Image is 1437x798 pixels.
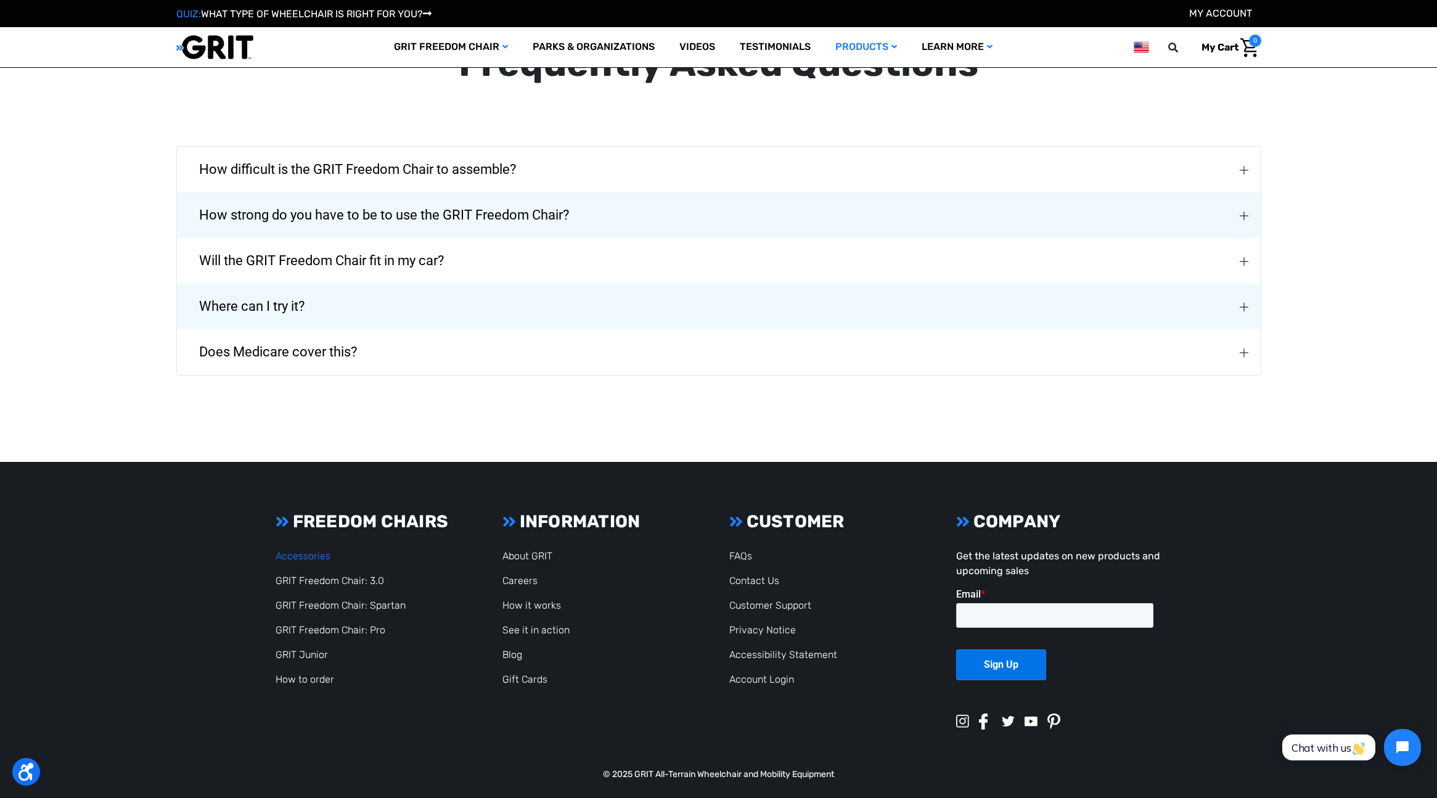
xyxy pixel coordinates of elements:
[276,550,330,562] a: Accessories
[181,239,462,283] span: Will the GRIT Freedom Chair fit in my car?
[502,575,538,586] a: Careers
[1134,39,1148,55] img: us.png
[382,27,520,67] a: GRIT Freedom Chair
[979,714,988,730] img: facebook
[1025,717,1038,726] img: youtube
[823,27,909,67] a: Products
[177,238,1261,284] button: Will the GRIT Freedom Chair fit in my car?
[667,27,727,67] a: Videos
[181,330,375,374] span: Does Medicare cover this?
[177,284,1261,329] button: Where can I try it?
[502,511,707,532] h3: INFORMATION
[177,192,1261,238] button: How strong do you have to be to use the GRIT Freedom Chair?
[1240,348,1248,357] img: Does Medicare cover this?
[176,35,253,60] img: GRIT All-Terrain Wheelchair and Mobility Equipment
[729,550,752,562] a: FAQs
[176,8,201,20] span: QUIZ:
[729,511,934,532] h3: CUSTOMER
[1240,166,1248,175] img: How difficult is the GRIT Freedom Chair to assemble?
[276,649,328,660] a: GRIT Junior
[181,193,587,237] span: How strong do you have to be to use the GRIT Freedom Chair?
[502,649,522,660] a: Blog
[1189,7,1252,19] a: Account
[502,624,570,636] a: See it in action
[729,624,796,636] a: Privacy Notice
[1192,35,1261,60] a: Cart with 0 items
[1240,303,1248,311] img: Where can I try it?
[276,673,334,685] a: How to order
[502,550,552,562] a: About GRIT
[276,511,480,532] h3: FREEDOM CHAIRS
[276,599,406,611] a: GRIT Freedom Chair: Spartan
[727,27,823,67] a: Testimonials
[177,329,1261,375] button: Does Medicare cover this?
[276,624,385,636] a: GRIT Freedom Chair: Pro
[520,27,667,67] a: Parks & Organizations
[956,511,1161,532] h3: COMPANY
[177,147,1261,192] button: How difficult is the GRIT Freedom Chair to assemble?
[1249,35,1261,47] span: 0
[956,715,969,728] img: instagram
[176,8,432,20] a: QUIZ:WHAT TYPE OF WHEELCHAIR IS RIGHT FOR YOU?
[276,575,384,586] a: GRIT Freedom Chair: 3.0
[269,768,1169,781] p: © 2025 GRIT All-Terrain Wheelchair and Mobility Equipment
[1047,714,1060,730] img: pinterest
[729,575,779,586] a: Contact Us
[956,549,1161,578] p: Get the latest updates on new products and upcoming sales
[729,599,811,611] a: Customer Support
[956,588,1161,702] iframe: Form 0
[1002,716,1015,726] img: twitter
[909,27,1005,67] a: Learn More
[1202,41,1238,53] span: My Cart
[1240,38,1258,57] img: Cart
[729,649,837,660] a: Accessibility Statement
[1269,718,1431,776] iframe: Tidio Chat
[729,673,794,685] a: Account Login
[502,673,547,685] a: Gift Cards
[1240,212,1248,220] img: How strong do you have to be to use the GRIT Freedom Chair?
[181,147,534,192] span: How difficult is the GRIT Freedom Chair to assemble?
[1174,35,1192,60] input: Search
[181,284,323,329] span: Where can I try it?
[502,599,561,611] a: How it works
[1240,257,1248,266] img: Will the GRIT Freedom Chair fit in my car?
